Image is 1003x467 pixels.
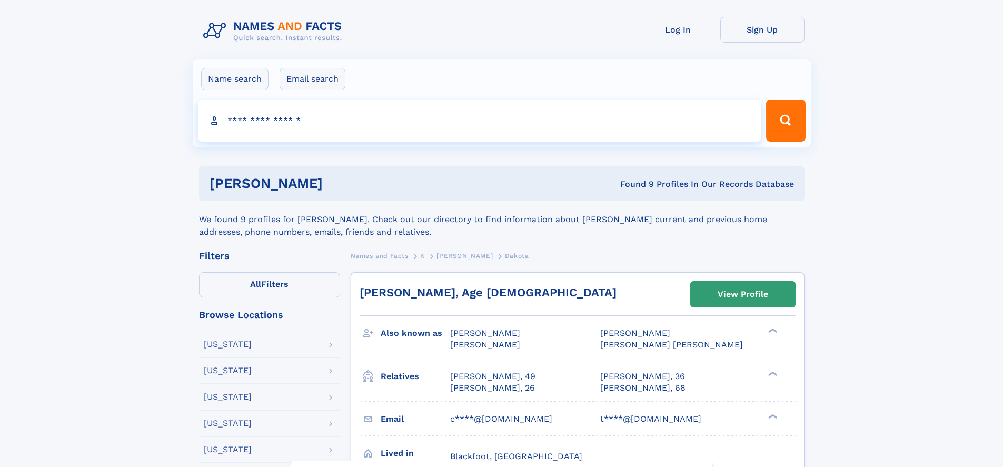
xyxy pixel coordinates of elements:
a: Sign Up [720,17,805,43]
h3: Also known as [381,324,450,342]
span: K [420,252,425,260]
a: [PERSON_NAME], Age [DEMOGRAPHIC_DATA] [360,286,617,299]
h1: [PERSON_NAME] [210,177,472,190]
h3: Relatives [381,367,450,385]
h3: Lived in [381,444,450,462]
div: Found 9 Profiles In Our Records Database [471,178,794,190]
span: [PERSON_NAME] [600,328,670,338]
input: search input [198,100,762,142]
label: Name search [201,68,269,90]
button: Search Button [766,100,805,142]
a: Names and Facts [351,249,409,262]
div: View Profile [718,282,768,306]
span: [PERSON_NAME] [PERSON_NAME] [600,340,743,350]
div: ❯ [766,413,778,420]
div: [US_STATE] [204,366,252,375]
div: We found 9 profiles for [PERSON_NAME]. Check out our directory to find information about [PERSON_... [199,201,805,239]
span: Dakota [505,252,529,260]
span: [PERSON_NAME] [450,328,520,338]
label: Email search [280,68,345,90]
a: [PERSON_NAME], 68 [600,382,686,394]
div: ❯ [766,370,778,377]
a: K [420,249,425,262]
a: [PERSON_NAME] [436,249,493,262]
a: View Profile [691,282,795,307]
a: [PERSON_NAME], 26 [450,382,535,394]
div: [US_STATE] [204,393,252,401]
h3: Email [381,410,450,428]
a: Log In [636,17,720,43]
img: Logo Names and Facts [199,17,351,45]
div: Filters [199,251,340,261]
span: All [250,279,261,289]
div: [US_STATE] [204,445,252,454]
div: Browse Locations [199,310,340,320]
div: ❯ [766,327,778,334]
span: [PERSON_NAME] [450,340,520,350]
a: [PERSON_NAME], 36 [600,371,685,382]
div: [US_STATE] [204,340,252,349]
span: Blackfoot, [GEOGRAPHIC_DATA] [450,451,582,461]
span: [PERSON_NAME] [436,252,493,260]
label: Filters [199,272,340,297]
div: [US_STATE] [204,419,252,428]
a: [PERSON_NAME], 49 [450,371,535,382]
